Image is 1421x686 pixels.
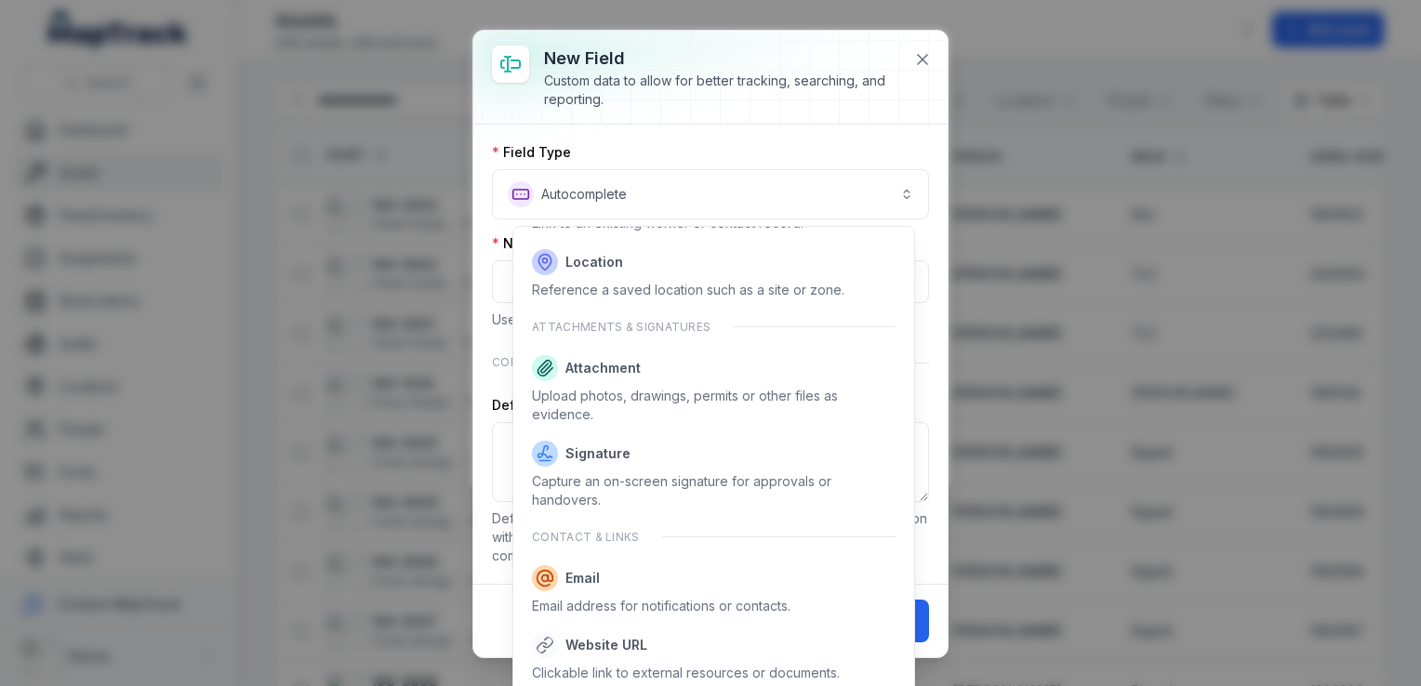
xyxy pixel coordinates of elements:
[517,309,910,346] div: Attachments & signatures
[565,636,647,654] span: Website URL
[532,472,895,509] div: Capture an on-screen signature for approvals or handovers.
[492,169,929,219] button: Autocomplete
[532,281,844,299] div: Reference a saved location such as a site or zone.
[565,253,623,271] span: Location
[532,597,790,615] div: Email address for notifications or contacts.
[517,519,910,556] div: Contact & links
[532,387,895,424] div: Upload photos, drawings, permits or other files as evidence.
[565,569,600,587] span: Email
[532,664,840,682] div: Clickable link to external resources or documents.
[565,444,631,463] span: Signature
[565,359,641,377] span: Attachment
